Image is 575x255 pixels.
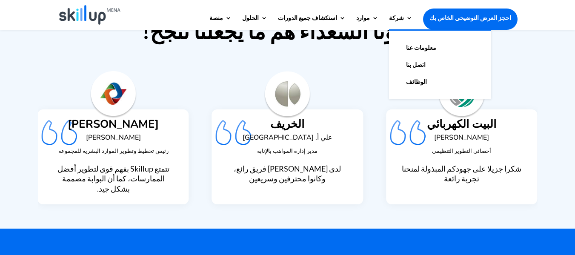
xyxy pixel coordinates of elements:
font: الحلول [242,14,259,21]
div: 3 / 9 [37,90,189,215]
a: الوظائف [398,73,483,90]
a: احجز العرض التوضيحي الخاص بك [423,9,518,27]
img: سكيلب مينا [59,5,121,25]
font: أخصائي التطوير التنظيمي [432,147,491,154]
font: علي أ. [GEOGRAPHIC_DATA] [243,133,332,142]
font: لدى [PERSON_NAME] فريق رائع، وكانوا محترفين وسريعين [234,164,341,183]
font: [PERSON_NAME] [86,133,141,142]
font: رئيس تخطيط وتطوير الموارد البشرية للمجموعة [58,147,169,154]
font: منصة [209,14,223,21]
div: 5 / 9 [386,90,537,215]
font: معلومات عنا [406,44,436,51]
font: اتصل بنا [406,61,426,68]
font: مدير إدارة المواهب بالإنابة [257,147,318,154]
a: معلومات عنا [398,39,483,56]
a: اتصل بنا [398,56,483,73]
font: [PERSON_NAME] [68,117,159,132]
font: عملاؤنا السعداء هم ما يجعلنا ننجح! [142,18,433,44]
font: شكرا جزيلا على جهودكم المبذولة لمنحنا تجربة رائعة [402,164,521,183]
a: موارد [356,15,378,29]
font: احجز العرض التوضيحي الخاص بك [429,14,511,21]
a: منصة [209,15,232,29]
font: الوظائف [406,78,427,85]
font: شركة [389,14,404,21]
a: الحلول [242,15,267,29]
iframe: أداة الدردشة [445,163,575,255]
font: استكشاف جميع الدورات [278,14,337,21]
font: البيت الكهربائي [427,117,496,132]
font: موارد [356,14,370,21]
div: 4 / 9 [212,90,363,215]
a: شركة [389,15,412,29]
a: استكشاف جميع الدورات [278,15,346,29]
font: تتمتع Skillup بفهم قوي لتطوير أفضل الممارسات، كما أن البوابة مصممة بشكل جيد. [57,164,169,193]
font: الخريف [270,117,304,132]
font: [PERSON_NAME] [434,133,489,142]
